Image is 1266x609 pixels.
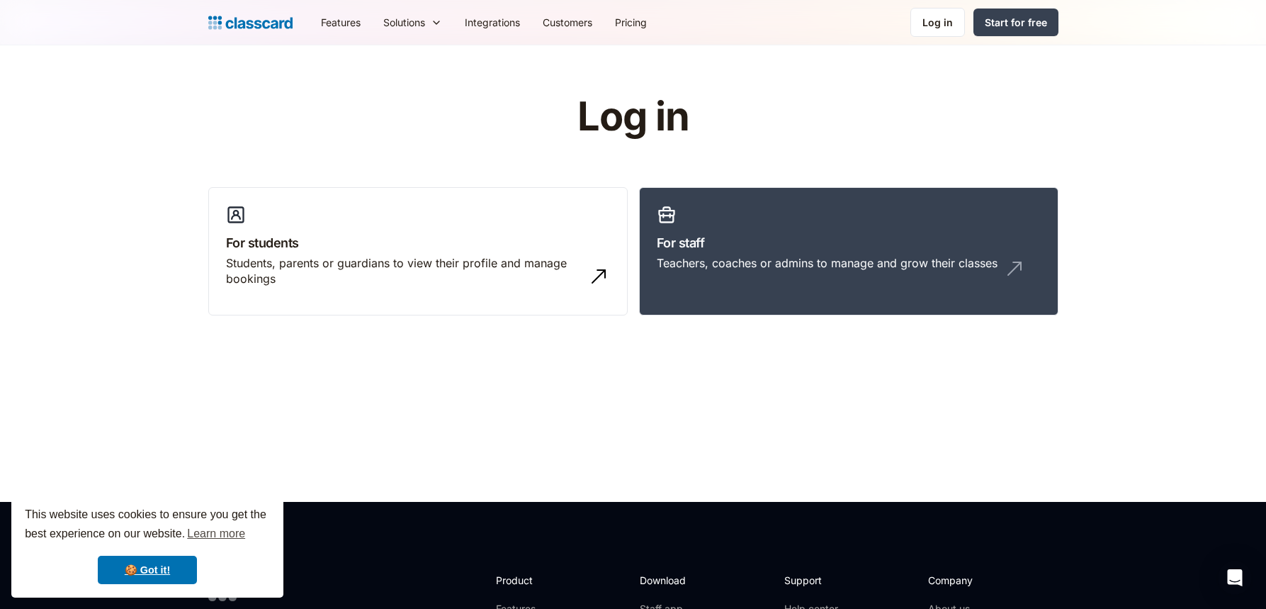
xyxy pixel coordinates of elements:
[657,255,997,271] div: Teachers, coaches or admins to manage and grow their classes
[657,233,1041,252] h3: For staff
[985,15,1047,30] div: Start for free
[208,187,628,316] a: For studentsStudents, parents or guardians to view their profile and manage bookings
[639,187,1058,316] a: For staffTeachers, coaches or admins to manage and grow their classes
[185,523,247,544] a: learn more about cookies
[372,6,453,38] div: Solutions
[496,573,572,588] h2: Product
[310,6,372,38] a: Features
[226,255,582,287] div: Students, parents or guardians to view their profile and manage bookings
[383,15,425,30] div: Solutions
[408,95,858,139] h1: Log in
[973,9,1058,36] a: Start for free
[784,573,842,588] h2: Support
[208,13,293,33] a: home
[453,6,531,38] a: Integrations
[910,8,965,37] a: Log in
[922,15,953,30] div: Log in
[640,573,698,588] h2: Download
[1218,561,1252,595] div: Open Intercom Messenger
[531,6,604,38] a: Customers
[11,493,283,598] div: cookieconsent
[25,506,270,544] span: This website uses cookies to ensure you get the best experience on our website.
[928,573,1022,588] h2: Company
[604,6,658,38] a: Pricing
[98,556,197,584] a: dismiss cookie message
[226,233,610,252] h3: For students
